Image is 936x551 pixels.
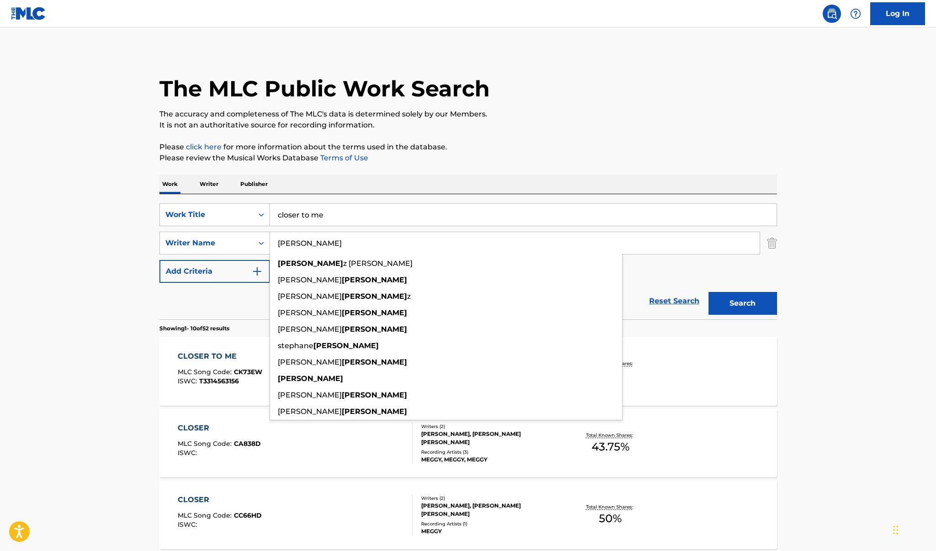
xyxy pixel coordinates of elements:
[870,2,925,25] a: Log In
[278,358,342,366] span: [PERSON_NAME]
[421,456,559,464] div: MEGGY, MEGGY, MEGGY
[178,440,234,448] span: MLC Song Code :
[823,5,841,23] a: Public Search
[421,520,559,527] div: Recording Artists ( 1 )
[586,503,635,510] p: Total Known Shares:
[159,337,777,406] a: CLOSER TO MEMLC Song Code:CK73EWISWC:T3314563156Writers (5)[PERSON_NAME], [PERSON_NAME], [PERSON_...
[159,109,777,120] p: The accuracy and completeness of The MLC's data is determined solely by our Members.
[826,8,837,19] img: search
[645,291,704,311] a: Reset Search
[342,308,407,317] strong: [PERSON_NAME]
[846,5,865,23] div: Help
[234,368,262,376] span: CK73EW
[178,520,199,529] span: ISWC :
[159,409,777,477] a: CLOSERMLC Song Code:CA838DISWC:Writers (2)[PERSON_NAME], [PERSON_NAME] [PERSON_NAME]Recording Art...
[893,516,899,544] div: Ziehen
[586,432,635,439] p: Total Known Shares:
[159,481,777,549] a: CLOSERMLC Song Code:CC66HDISWC:Writers (2)[PERSON_NAME], [PERSON_NAME] [PERSON_NAME]Recording Art...
[421,430,559,446] div: [PERSON_NAME], [PERSON_NAME] [PERSON_NAME]
[313,341,379,350] strong: [PERSON_NAME]
[159,175,180,194] p: Work
[159,142,777,153] p: Please for more information about the terms used in the database.
[278,292,342,301] span: [PERSON_NAME]
[278,259,343,268] strong: [PERSON_NAME]
[278,275,342,284] span: [PERSON_NAME]
[159,153,777,164] p: Please review the Musical Works Database
[178,351,262,362] div: CLOSER TO ME
[890,507,936,551] div: Chat-Widget
[234,440,261,448] span: CA838D
[11,7,46,20] img: MLC Logo
[342,391,407,399] strong: [PERSON_NAME]
[165,238,248,249] div: Writer Name
[407,292,411,301] span: z
[165,209,248,220] div: Work Title
[850,8,861,19] img: help
[343,259,412,268] span: z [PERSON_NAME]
[238,175,270,194] p: Publisher
[599,510,622,527] span: 50 %
[318,154,368,162] a: Terms of Use
[421,423,559,430] div: Writers ( 2 )
[890,507,936,551] iframe: Chat Widget
[159,75,490,102] h1: The MLC Public Work Search
[278,374,343,383] strong: [PERSON_NAME]
[278,391,342,399] span: [PERSON_NAME]
[178,449,199,457] span: ISWC :
[199,377,239,385] span: T3314563156
[278,407,342,416] span: [PERSON_NAME]
[159,203,777,319] form: Search Form
[421,527,559,535] div: MEGGY
[767,232,777,254] img: Delete Criterion
[178,511,234,519] span: MLC Song Code :
[159,324,229,333] p: Showing 1 - 10 of 52 results
[592,439,629,455] span: 43.75 %
[159,120,777,131] p: It is not an authoritative source for recording information.
[342,325,407,334] strong: [PERSON_NAME]
[252,266,263,277] img: 9d2ae6d4665cec9f34b9.svg
[178,494,262,505] div: CLOSER
[421,495,559,502] div: Writers ( 2 )
[278,308,342,317] span: [PERSON_NAME]
[234,511,262,519] span: CC66HD
[178,368,234,376] span: MLC Song Code :
[421,449,559,456] div: Recording Artists ( 3 )
[342,292,407,301] strong: [PERSON_NAME]
[197,175,221,194] p: Writer
[278,341,313,350] span: stephane
[159,260,270,283] button: Add Criteria
[342,275,407,284] strong: [PERSON_NAME]
[421,502,559,518] div: [PERSON_NAME], [PERSON_NAME] [PERSON_NAME]
[342,407,407,416] strong: [PERSON_NAME]
[709,292,777,315] button: Search
[178,423,261,434] div: CLOSER
[178,377,199,385] span: ISWC :
[342,358,407,366] strong: [PERSON_NAME]
[186,143,222,151] a: click here
[278,325,342,334] span: [PERSON_NAME]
